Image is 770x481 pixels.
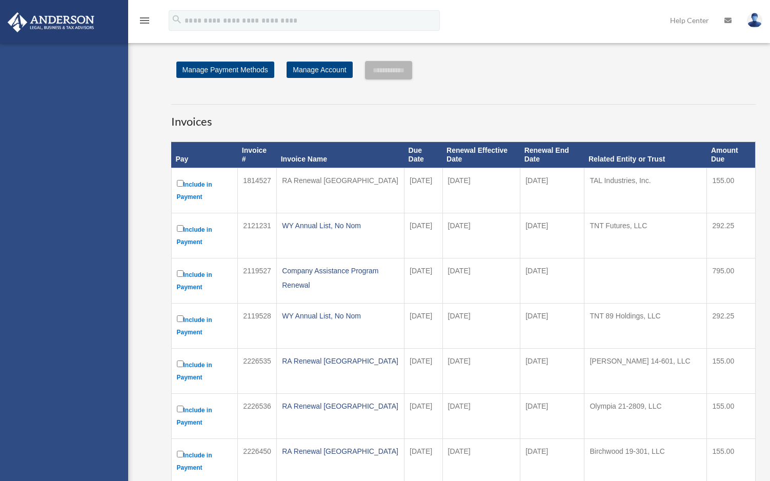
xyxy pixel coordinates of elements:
i: menu [138,14,151,27]
td: [DATE] [520,213,584,258]
th: Amount Due [707,142,755,168]
th: Renewal Effective Date [442,142,520,168]
td: TAL Industries, Inc. [584,168,707,213]
div: RA Renewal [GEOGRAPHIC_DATA] [282,354,399,368]
td: Olympia 21-2809, LLC [584,393,707,438]
th: Renewal End Date [520,142,584,168]
td: 2119528 [238,303,277,348]
td: [DATE] [404,258,443,303]
div: RA Renewal [GEOGRAPHIC_DATA] [282,173,399,188]
td: [DATE] [520,168,584,213]
td: TNT Futures, LLC [584,213,707,258]
td: [DATE] [404,303,443,348]
td: 155.00 [707,168,755,213]
th: Invoice # [238,142,277,168]
input: Include in Payment [177,360,184,367]
i: search [171,14,183,25]
label: Include in Payment [177,178,233,203]
td: [DATE] [404,348,443,393]
input: Include in Payment [177,225,184,232]
th: Due Date [404,142,443,168]
label: Include in Payment [177,449,233,474]
div: RA Renewal [GEOGRAPHIC_DATA] [282,399,399,413]
div: RA Renewal [GEOGRAPHIC_DATA] [282,444,399,458]
input: Include in Payment [177,315,184,322]
input: Include in Payment [177,451,184,457]
label: Include in Payment [177,358,233,384]
input: Include in Payment [177,406,184,412]
td: [DATE] [442,168,520,213]
input: Include in Payment [177,180,184,187]
img: User Pic [747,13,762,28]
td: 155.00 [707,393,755,438]
td: [DATE] [404,213,443,258]
td: 2226535 [238,348,277,393]
div: WY Annual List, No Nom [282,218,399,233]
td: [DATE] [442,213,520,258]
td: 292.25 [707,303,755,348]
label: Include in Payment [177,223,233,248]
a: Manage Payment Methods [176,62,274,78]
div: WY Annual List, No Nom [282,309,399,323]
h3: Invoices [171,104,756,130]
th: Invoice Name [277,142,404,168]
td: [DATE] [442,348,520,393]
label: Include in Payment [177,268,233,293]
td: [DATE] [404,393,443,438]
a: Manage Account [287,62,352,78]
td: 292.25 [707,213,755,258]
td: [DATE] [404,168,443,213]
td: [PERSON_NAME] 14-601, LLC [584,348,707,393]
div: Company Assistance Program Renewal [282,264,399,292]
td: [DATE] [442,303,520,348]
label: Include in Payment [177,404,233,429]
td: [DATE] [520,303,584,348]
td: TNT 89 Holdings, LLC [584,303,707,348]
label: Include in Payment [177,313,233,338]
td: [DATE] [520,348,584,393]
img: Anderson Advisors Platinum Portal [5,12,97,32]
td: 2119527 [238,258,277,303]
td: 2121231 [238,213,277,258]
td: 2226536 [238,393,277,438]
td: 155.00 [707,348,755,393]
th: Related Entity or Trust [584,142,707,168]
td: [DATE] [520,393,584,438]
input: Include in Payment [177,270,184,277]
td: 1814527 [238,168,277,213]
td: 795.00 [707,258,755,303]
th: Pay [171,142,238,168]
a: menu [138,18,151,27]
td: [DATE] [520,258,584,303]
td: [DATE] [442,258,520,303]
td: [DATE] [442,393,520,438]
